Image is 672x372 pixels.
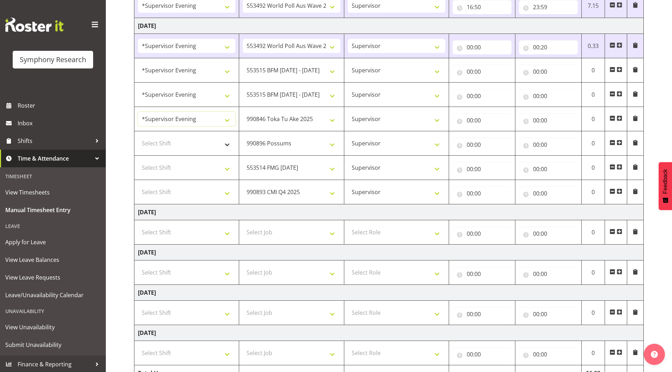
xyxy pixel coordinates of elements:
[18,359,92,370] span: Finance & Reporting
[581,220,605,245] td: 0
[453,186,511,200] input: Click to select...
[2,201,104,219] a: Manual Timesheet Entry
[519,186,578,200] input: Click to select...
[5,340,101,350] span: Submit Unavailability
[134,245,644,260] td: [DATE]
[519,162,578,176] input: Click to select...
[2,269,104,286] a: View Leave Requests
[519,40,578,54] input: Click to select...
[659,162,672,210] button: Feedback - Show survey
[2,169,104,184] div: Timesheet
[134,18,644,34] td: [DATE]
[453,113,511,127] input: Click to select...
[2,286,104,304] a: Leave/Unavailability Calendar
[519,89,578,103] input: Click to select...
[581,341,605,365] td: 0
[453,267,511,281] input: Click to select...
[519,347,578,361] input: Click to select...
[134,285,644,301] td: [DATE]
[453,138,511,152] input: Click to select...
[581,156,605,180] td: 0
[453,227,511,241] input: Click to select...
[453,347,511,361] input: Click to select...
[453,40,511,54] input: Click to select...
[5,290,101,300] span: Leave/Unavailability Calendar
[581,260,605,285] td: 0
[581,131,605,156] td: 0
[453,307,511,321] input: Click to select...
[519,227,578,241] input: Click to select...
[5,254,101,265] span: View Leave Balances
[5,322,101,332] span: View Unavailability
[2,233,104,251] a: Apply for Leave
[18,153,92,164] span: Time & Attendance
[519,267,578,281] input: Click to select...
[453,65,511,79] input: Click to select...
[18,136,92,146] span: Shifts
[581,180,605,204] td: 0
[2,251,104,269] a: View Leave Balances
[134,204,644,220] td: [DATE]
[2,184,104,201] a: View Timesheets
[519,113,578,127] input: Click to select...
[453,162,511,176] input: Click to select...
[5,237,101,247] span: Apply for Leave
[519,307,578,321] input: Click to select...
[18,100,102,111] span: Roster
[5,272,101,283] span: View Leave Requests
[651,351,658,358] img: help-xxl-2.png
[2,304,104,318] div: Unavailability
[5,187,101,198] span: View Timesheets
[134,325,644,341] td: [DATE]
[2,219,104,233] div: Leave
[453,89,511,103] input: Click to select...
[20,54,86,65] div: Symphony Research
[662,169,668,194] span: Feedback
[581,107,605,131] td: 0
[581,34,605,58] td: 0.33
[2,318,104,336] a: View Unavailability
[581,58,605,83] td: 0
[581,83,605,107] td: 0
[519,65,578,79] input: Click to select...
[2,336,104,354] a: Submit Unavailability
[519,138,578,152] input: Click to select...
[18,118,102,128] span: Inbox
[5,18,63,32] img: Rosterit website logo
[5,205,101,215] span: Manual Timesheet Entry
[581,301,605,325] td: 0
